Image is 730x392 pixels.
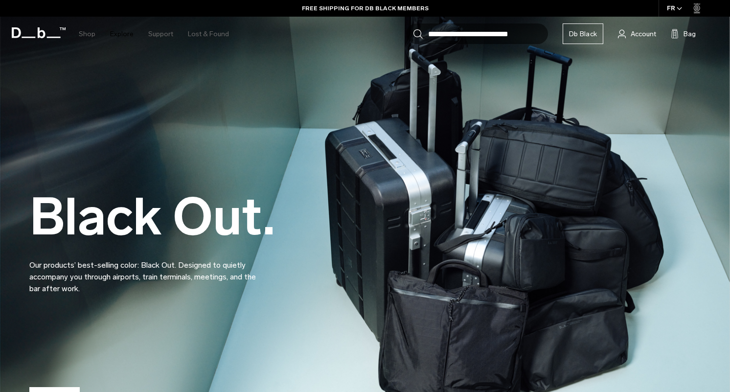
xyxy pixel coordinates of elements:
[563,23,603,44] a: Db Black
[671,28,696,40] button: Bag
[631,29,656,39] span: Account
[29,191,275,243] h2: Black Out.
[188,17,229,51] a: Lost & Found
[684,29,696,39] span: Bag
[148,17,173,51] a: Support
[618,28,656,40] a: Account
[29,248,264,295] p: Our products’ best-selling color: Black Out. Designed to quietly accompany you through airports, ...
[71,17,236,51] nav: Main Navigation
[79,17,95,51] a: Shop
[302,4,429,13] a: FREE SHIPPING FOR DB BLACK MEMBERS
[110,17,134,51] a: Explore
